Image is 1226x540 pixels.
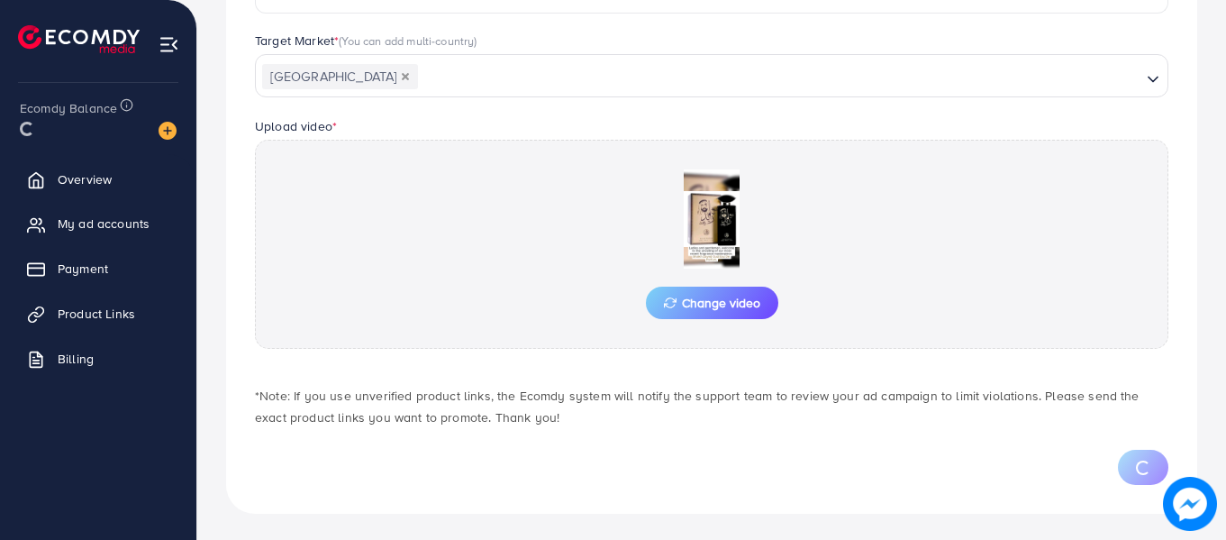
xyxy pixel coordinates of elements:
[420,63,1140,91] input: Search for option
[58,260,108,278] span: Payment
[14,206,183,242] a: My ad accounts
[339,32,477,49] span: (You can add multi-country)
[14,161,183,197] a: Overview
[20,99,117,117] span: Ecomdy Balance
[664,297,760,309] span: Change video
[255,385,1168,428] p: *Note: If you use unverified product links, the Ecomdy system will notify the support team to rev...
[14,251,183,287] a: Payment
[14,341,183,377] a: Billing
[58,350,94,368] span: Billing
[58,170,112,188] span: Overview
[622,169,802,269] img: Preview Image
[14,296,183,332] a: Product Links
[1163,477,1217,531] img: image
[58,305,135,323] span: Product Links
[262,64,418,89] span: [GEOGRAPHIC_DATA]
[646,287,778,319] button: Change video
[18,25,140,53] img: logo
[255,54,1168,97] div: Search for option
[255,117,337,135] label: Upload video
[159,34,179,55] img: menu
[255,32,477,50] label: Target Market
[401,72,410,81] button: Deselect Qatar
[58,215,150,233] span: My ad accounts
[159,122,177,140] img: image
